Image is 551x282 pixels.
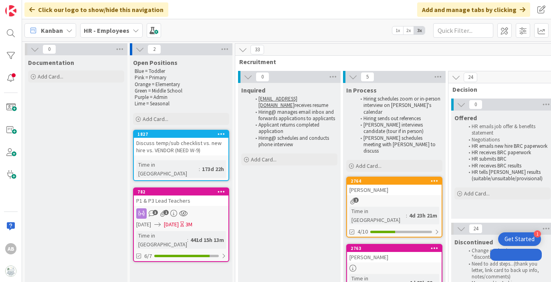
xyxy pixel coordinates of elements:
[363,115,421,122] span: Hiring sends out references
[134,131,228,155] div: 1827Discuss temp/sub checklist vs. new hire vs. VENDOR (NEED W-9)
[137,131,228,137] div: 1827
[534,230,541,238] div: 1
[258,121,321,135] span: Applicant returns completed application
[464,248,549,261] li: Change card color to "discontinued"
[407,211,439,220] div: 4d 23h 21m
[135,94,168,101] span: Purple = Admin
[347,252,442,262] div: [PERSON_NAME]
[464,123,549,137] li: HR emails job offer & benefits statement
[403,26,414,34] span: 2x
[433,23,493,38] input: Quick Filter...
[199,165,200,173] span: :
[135,100,170,107] span: Lime = Seasonal
[144,252,152,260] span: 6/7
[42,44,56,54] span: 0
[241,86,265,94] span: Inquired
[135,74,166,81] span: Pink = Primary
[136,160,199,178] div: Time in [GEOGRAPHIC_DATA]
[472,162,521,169] span: HR receives BRC results
[472,169,543,182] span: HR tells [PERSON_NAME] results (suitable/unsuitable/provisional)
[147,44,161,54] span: 2
[187,236,188,244] span: :
[258,135,330,148] span: Hiring@ schedules and conducts phone interview
[137,189,228,195] div: 782
[133,130,229,181] a: 1827Discuss temp/sub checklist vs. new hire vs. VENDOR (NEED W-9)Time in [GEOGRAPHIC_DATA]:173d 22h
[351,178,442,184] div: 2764
[135,87,182,94] span: Green = Middle School
[38,73,63,80] span: Add Card...
[472,149,531,156] span: HR receives BRC paperwork
[24,2,168,17] div: Click our logo to show/hide this navigation
[28,58,74,66] span: Documentation
[250,45,264,54] span: 33
[347,245,442,262] div: 2763[PERSON_NAME]
[5,243,16,254] div: AB
[256,72,269,82] span: 0
[347,245,442,252] div: 2763
[351,246,442,251] div: 2763
[464,261,549,280] li: Need to add steps...(thank you letter, link card to back up info, notes/comments)
[136,220,151,229] span: [DATE]
[135,81,180,88] span: Orange = Elementary
[392,26,403,34] span: 1x
[134,131,228,138] div: 1827
[164,220,179,229] span: [DATE]
[258,109,335,122] span: Hiring@ manages email inbox and forwards applications to applicants
[163,210,169,215] span: 1
[464,190,490,197] span: Add Card...
[347,177,442,185] div: 2764
[363,95,442,115] span: Hiring schedules zoom or in-person interview on [PERSON_NAME]'s calendar
[454,114,477,122] span: Offered
[472,143,547,149] span: HR emails new hire BRC paperwork
[414,26,425,34] span: 3x
[200,165,226,173] div: 173d 22h
[133,58,178,66] span: Open Positions
[84,26,129,34] b: HR - Employees
[417,2,530,17] div: Add and manage tabs by clicking
[186,220,192,229] div: 3M
[464,137,549,143] li: Negotiations
[505,235,535,243] div: Get Started
[406,211,407,220] span: :
[134,188,228,206] div: 782P1 & P3 Lead Teachers
[353,197,359,203] span: 1
[357,228,368,236] span: 4/10
[472,155,507,162] span: HR submits BRC
[134,138,228,155] div: Discuss temp/sub checklist vs. new hire vs. VENDOR (NEED W-9)
[5,266,16,277] img: avatar
[498,232,541,246] div: Open Get Started checklist, remaining modules: 1
[41,26,63,35] span: Kanban
[153,210,158,215] span: 3
[135,68,165,75] span: Blue = Toddler
[464,73,477,82] span: 24
[258,95,297,109] a: [EMAIL_ADDRESS][DOMAIN_NAME]
[452,85,547,93] span: Decision
[143,115,168,123] span: Add Card...
[133,187,229,262] a: 782P1 & P3 Lead Teachers[DATE][DATE]3MTime in [GEOGRAPHIC_DATA]:441d 15h 13m6/7
[134,188,228,195] div: 782
[361,72,374,82] span: 5
[469,224,482,234] span: 24
[356,162,381,169] span: Add Card...
[347,185,442,195] div: [PERSON_NAME]
[469,100,482,109] span: 0
[346,86,377,94] span: In Process
[5,5,16,16] img: Visit kanbanzone.com
[347,177,442,195] div: 2764[PERSON_NAME]
[454,238,493,246] span: Discontinued
[363,135,437,155] span: [PERSON_NAME] schedules meeting with [PERSON_NAME] to discuss
[251,156,277,163] span: Add Card...
[295,102,328,109] span: receives resume
[363,121,424,135] span: [PERSON_NAME] interviews candidate (tour if in person)
[134,195,228,206] div: P1 & P3 Lead Teachers
[188,236,226,244] div: 441d 15h 13m
[349,207,406,224] div: Time in [GEOGRAPHIC_DATA]
[346,177,442,238] a: 2764[PERSON_NAME]Time in [GEOGRAPHIC_DATA]:4d 23h 21m4/10
[136,231,187,249] div: Time in [GEOGRAPHIC_DATA]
